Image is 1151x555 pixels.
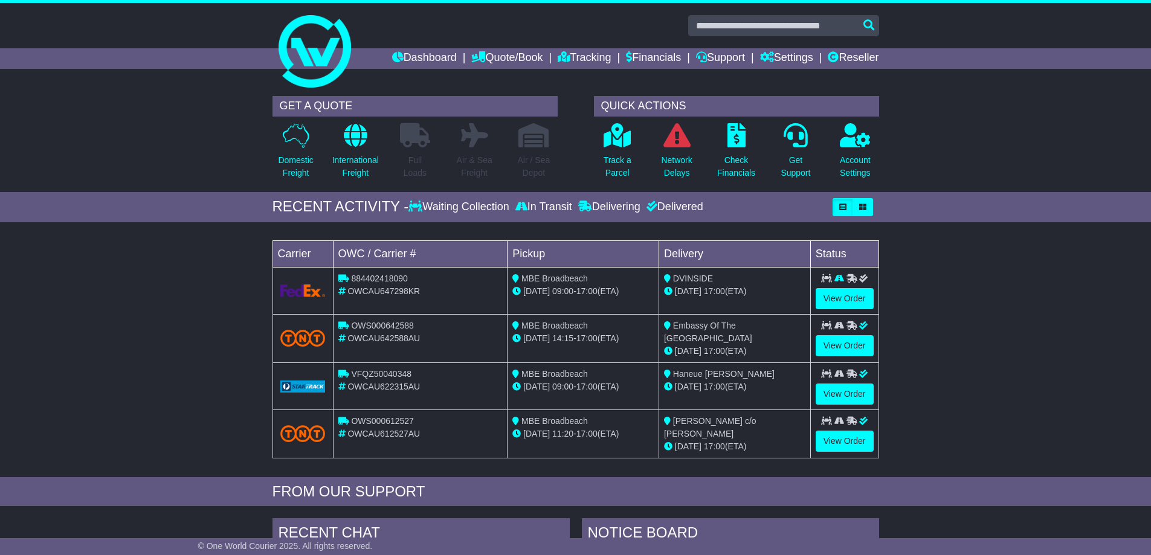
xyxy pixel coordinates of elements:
[351,369,411,379] span: VFQZ50040348
[272,518,570,551] div: RECENT CHAT
[664,380,805,393] div: (ETA)
[704,346,725,356] span: 17:00
[582,518,879,551] div: NOTICE BOARD
[816,335,874,356] a: View Order
[521,274,588,283] span: MBE Broadbeach
[552,429,573,438] span: 11:20
[604,154,631,179] p: Track a Parcel
[523,429,550,438] span: [DATE]
[558,48,611,69] a: Tracking
[518,154,550,179] p: Air / Sea Depot
[660,123,692,186] a: NetworkDelays
[828,48,879,69] a: Reseller
[659,240,810,267] td: Delivery
[272,96,558,117] div: GET A QUOTE
[810,240,879,267] td: Status
[512,380,654,393] div: - (ETA)
[408,201,512,214] div: Waiting Collection
[198,541,373,551] span: © One World Courier 2025. All rights reserved.
[704,441,725,451] span: 17:00
[400,154,430,179] p: Full Loads
[839,123,871,186] a: AccountSettings
[576,286,598,296] span: 17:00
[760,48,813,69] a: Settings
[471,48,543,69] a: Quote/Book
[664,285,805,298] div: (ETA)
[347,429,420,438] span: OWCAU612527AU
[351,274,407,283] span: 884402418090
[332,123,379,186] a: InternationalFreight
[280,330,326,346] img: TNT_Domestic.png
[664,345,805,358] div: (ETA)
[332,154,379,179] p: International Freight
[552,333,573,343] span: 14:15
[280,425,326,441] img: TNT_Domestic.png
[780,123,811,186] a: GetSupport
[675,346,701,356] span: [DATE]
[816,431,874,452] a: View Order
[576,382,598,391] span: 17:00
[626,48,681,69] a: Financials
[272,483,879,501] div: FROM OUR SUPPORT
[521,321,588,330] span: MBE Broadbeach
[351,321,414,330] span: OWS000642588
[675,286,701,296] span: [DATE]
[664,321,752,343] span: Embassy Of The [GEOGRAPHIC_DATA]
[816,383,874,405] a: View Order
[816,288,874,309] a: View Order
[576,333,598,343] span: 17:00
[661,154,692,179] p: Network Delays
[333,240,508,267] td: OWC / Carrier #
[347,286,420,296] span: OWCAU647298KR
[704,286,725,296] span: 17:00
[603,123,632,186] a: Track aParcel
[675,382,701,391] span: [DATE]
[717,154,755,179] p: Check Financials
[552,382,573,391] span: 09:00
[552,286,573,296] span: 09:00
[781,154,810,179] p: Get Support
[673,274,713,283] span: DVINSIDE
[521,369,588,379] span: MBE Broadbeach
[673,369,775,379] span: Haneue [PERSON_NAME]
[521,416,588,426] span: MBE Broadbeach
[523,382,550,391] span: [DATE]
[840,154,871,179] p: Account Settings
[575,201,643,214] div: Delivering
[643,201,703,214] div: Delivered
[704,382,725,391] span: 17:00
[347,382,420,391] span: OWCAU622315AU
[351,416,414,426] span: OWS000612527
[594,96,879,117] div: QUICK ACTIONS
[457,154,492,179] p: Air & Sea Freight
[664,416,756,438] span: [PERSON_NAME] c/o [PERSON_NAME]
[278,154,313,179] p: Domestic Freight
[508,240,659,267] td: Pickup
[675,441,701,451] span: [DATE]
[277,123,314,186] a: DomesticFreight
[347,333,420,343] span: OWCAU642588AU
[280,380,326,393] img: GetCarrierServiceLogo
[280,284,326,297] img: GetCarrierServiceLogo
[512,201,575,214] div: In Transit
[696,48,745,69] a: Support
[272,198,409,216] div: RECENT ACTIVITY -
[717,123,756,186] a: CheckFinancials
[664,440,805,453] div: (ETA)
[523,286,550,296] span: [DATE]
[576,429,598,438] span: 17:00
[523,333,550,343] span: [DATE]
[392,48,457,69] a: Dashboard
[272,240,333,267] td: Carrier
[512,332,654,345] div: - (ETA)
[512,285,654,298] div: - (ETA)
[512,428,654,440] div: - (ETA)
